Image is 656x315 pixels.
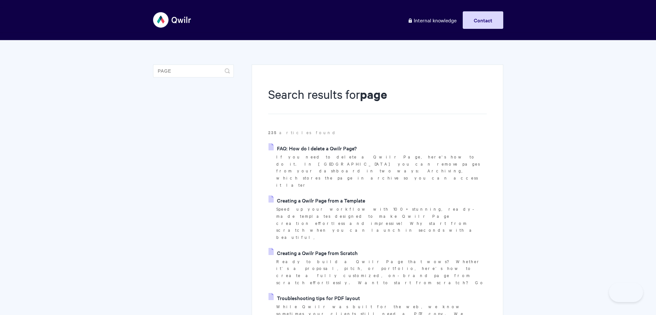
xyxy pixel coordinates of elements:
[268,195,365,205] a: Creating a Qwilr Page from a Template
[153,64,234,77] input: Search
[360,86,387,102] strong: page
[276,205,486,241] p: Speed up your workflow with 100+ stunning, ready-made templates designed to make Qwilr Page creat...
[268,129,279,135] strong: 235
[276,258,486,286] p: Ready to build a Qwilr Page that wows? Whether it’s a proposal, pitch, or portfolio, here’s how t...
[268,143,357,153] a: FAQ: How do I delete a Qwilr Page?
[276,153,486,189] p: If you need to delete a Qwilr Page, here's how to do it. In [GEOGRAPHIC_DATA] you can remove page...
[609,283,643,302] iframe: Toggle Customer Support
[268,86,486,114] h1: Search results for
[463,11,503,29] a: Contact
[153,8,192,32] img: Qwilr Help Center
[268,293,360,303] a: Troubleshooting tips for PDF layout
[403,11,461,29] a: Internal knowledge
[268,129,486,136] p: articles found
[268,248,358,258] a: Creating a Qwilr Page from Scratch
